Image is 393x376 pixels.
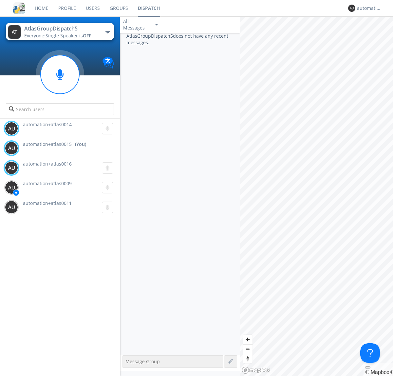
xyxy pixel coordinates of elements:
img: 373638.png [8,25,21,39]
img: 373638.png [5,122,18,135]
a: Mapbox [365,369,389,375]
img: 373638.png [5,142,18,155]
button: Zoom in [243,335,253,344]
span: Single Speaker is [46,32,91,39]
span: Reset bearing to north [243,354,253,363]
span: automation+atlas0009 [23,180,72,187]
div: (You) [75,141,86,148]
img: caret-down-sm.svg [155,24,158,26]
span: automation+atlas0011 [23,200,72,206]
span: automation+atlas0016 [23,161,72,167]
div: All Messages [123,18,149,31]
img: cddb5a64eb264b2086981ab96f4c1ba7 [13,2,25,14]
a: Mapbox logo [242,366,271,374]
img: 373638.png [5,181,18,194]
button: Toggle attribution [365,366,370,368]
input: Search users [6,103,114,115]
iframe: Toggle Customer Support [360,343,380,363]
button: Zoom out [243,344,253,354]
button: Reset bearing to north [243,354,253,363]
div: Everyone · [24,32,98,39]
img: 373638.png [348,5,355,12]
img: Translation enabled [103,57,114,69]
button: AtlasGroupDispatch5Everyone·Single Speaker isOFF [6,23,114,40]
img: 373638.png [5,161,18,174]
div: AtlasGroupDispatch5 does not have any recent messages. [120,33,240,355]
span: automation+atlas0014 [23,121,72,128]
span: OFF [83,32,91,39]
img: 373638.png [5,201,18,214]
span: automation+atlas0015 [23,141,72,148]
div: automation+atlas0015 [357,5,382,11]
div: AtlasGroupDispatch5 [24,25,98,32]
